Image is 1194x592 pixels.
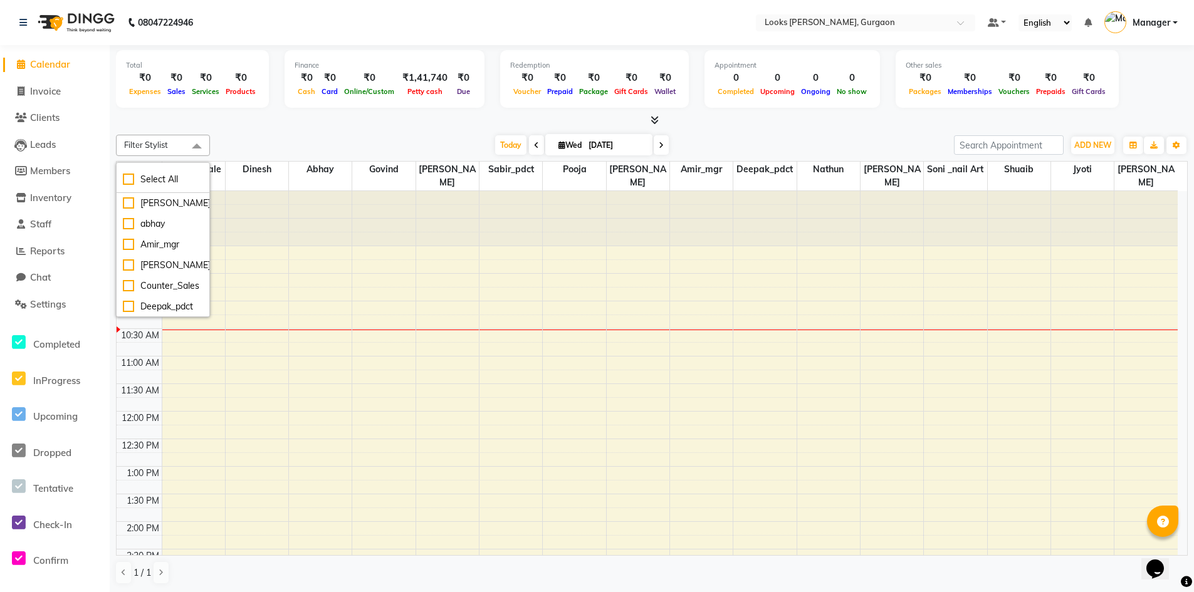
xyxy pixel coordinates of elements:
div: ₹0 [318,71,341,85]
span: Leads [30,138,56,150]
span: pooja [543,162,605,177]
span: Vouchers [995,87,1033,96]
span: Chat [30,271,51,283]
span: [PERSON_NAME] [861,162,923,190]
div: 0 [757,71,798,85]
span: Tentative [33,482,73,494]
span: Clients [30,112,60,123]
span: Filter Stylist [124,140,168,150]
span: Reports [30,245,65,257]
span: Petty cash [404,87,446,96]
span: Shuaib [988,162,1050,177]
div: ₹0 [223,71,259,85]
div: ₹0 [510,71,544,85]
div: Amir_mgr [123,238,203,251]
span: Upcoming [757,87,798,96]
div: 0 [798,71,834,85]
div: Finance [295,60,474,71]
span: [PERSON_NAME] [1114,162,1178,190]
img: Manager [1104,11,1126,33]
span: Products [223,87,259,96]
span: Amir_mgr [670,162,733,177]
span: No show [834,87,870,96]
span: Invoice [30,85,61,97]
span: Expenses [126,87,164,96]
span: Online/Custom [341,87,397,96]
div: 11:00 AM [118,356,162,370]
span: Services [189,87,223,96]
a: Clients [3,111,107,125]
div: ₹0 [995,71,1033,85]
div: 12:30 PM [119,439,162,452]
a: Leads [3,138,107,152]
span: Deepak_pdct [733,162,796,177]
span: Prepaids [1033,87,1069,96]
div: ₹0 [906,71,945,85]
div: Other sales [906,60,1109,71]
span: Memberships [945,87,995,96]
div: Appointment [715,60,870,71]
div: ₹0 [189,71,223,85]
span: 1 / 1 [134,566,151,579]
div: ₹0 [126,71,164,85]
a: Invoice [3,85,107,99]
div: ₹0 [1069,71,1109,85]
span: Wed [555,140,585,150]
span: Due [454,87,473,96]
span: sabir_pdct [479,162,542,177]
div: 2:00 PM [124,522,162,535]
div: ₹0 [295,71,318,85]
span: Nathun [797,162,860,177]
span: Gift Cards [1069,87,1109,96]
span: Completed [715,87,757,96]
a: Chat [3,271,107,285]
span: Settings [30,298,66,310]
div: 0 [834,71,870,85]
div: 0 [715,71,757,85]
div: Counter_Sales [123,279,203,293]
span: Calendar [30,58,70,70]
input: 2025-09-03 [585,136,647,155]
input: Search Appointment [954,135,1064,155]
div: 12:00 PM [119,412,162,425]
span: Counter_Sales [162,162,225,190]
span: Members [30,165,70,177]
span: Package [576,87,611,96]
span: govind [352,162,415,177]
span: Manager [1133,16,1170,29]
span: InProgress [33,375,80,387]
span: Jyoti [1051,162,1114,177]
span: Upcoming [33,410,78,422]
span: Prepaid [544,87,576,96]
a: Settings [3,298,107,312]
span: Today [495,135,526,155]
span: Soni _nail art [924,162,987,177]
a: Members [3,164,107,179]
div: ₹0 [1033,71,1069,85]
div: Stylist [117,162,162,175]
span: [PERSON_NAME] [416,162,479,190]
span: Completed [33,338,80,350]
button: ADD NEW [1071,137,1114,154]
span: Dropped [33,447,71,459]
img: logo [32,5,118,40]
span: Sales [164,87,189,96]
div: ₹1,41,740 [397,71,453,85]
span: Card [318,87,341,96]
div: ₹0 [576,71,611,85]
iframe: chat widget [1141,542,1181,579]
div: [PERSON_NAME] [123,259,203,272]
span: Packages [906,87,945,96]
div: [PERSON_NAME] [123,197,203,210]
div: 1:30 PM [124,494,162,507]
span: Cash [295,87,318,96]
span: Check-In [33,519,72,531]
span: ADD NEW [1074,140,1111,150]
span: Inventory [30,192,71,204]
span: [PERSON_NAME] [607,162,669,190]
div: ₹0 [945,71,995,85]
div: ₹0 [544,71,576,85]
span: Ongoing [798,87,834,96]
div: 11:30 AM [118,384,162,397]
div: ₹0 [611,71,651,85]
